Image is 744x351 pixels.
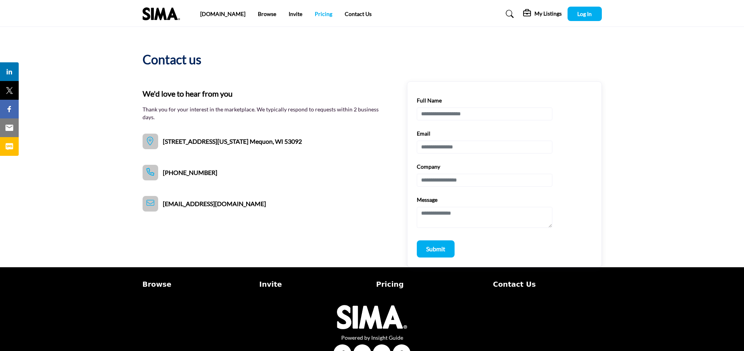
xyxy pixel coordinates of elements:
[315,11,332,17] a: Pricing
[426,244,445,254] p: Submit
[163,137,302,146] span: [STREET_ADDRESS][US_STATE] Mequon, WI 53092
[523,9,562,19] div: My Listings
[417,163,440,171] label: Company
[258,11,276,17] a: Browse
[259,279,368,289] a: Invite
[376,279,485,289] a: Pricing
[163,199,266,208] span: [EMAIL_ADDRESS][DOMAIN_NAME]
[143,50,201,69] h2: Contact us
[143,88,233,99] b: We'd love to hear from you
[568,7,602,21] button: Log In
[163,168,217,177] span: [PHONE_NUMBER]
[341,334,403,341] a: Powered by Insight Guide
[417,97,442,104] label: Full Name
[577,11,592,17] span: Log In
[417,130,430,138] label: Email
[143,106,391,121] p: Thank you for your interest in the marketplace. We typically respond to requests within 2 busines...
[143,279,251,289] a: Browse
[200,11,245,17] a: [DOMAIN_NAME]
[417,196,437,204] label: Message
[289,11,302,17] a: Invite
[534,10,562,17] h5: My Listings
[417,240,455,258] button: Submit
[493,279,602,289] a: Contact Us
[337,305,407,329] img: No Site Logo
[345,11,372,17] a: Contact Us
[143,7,184,20] img: Site Logo
[498,8,519,20] a: Search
